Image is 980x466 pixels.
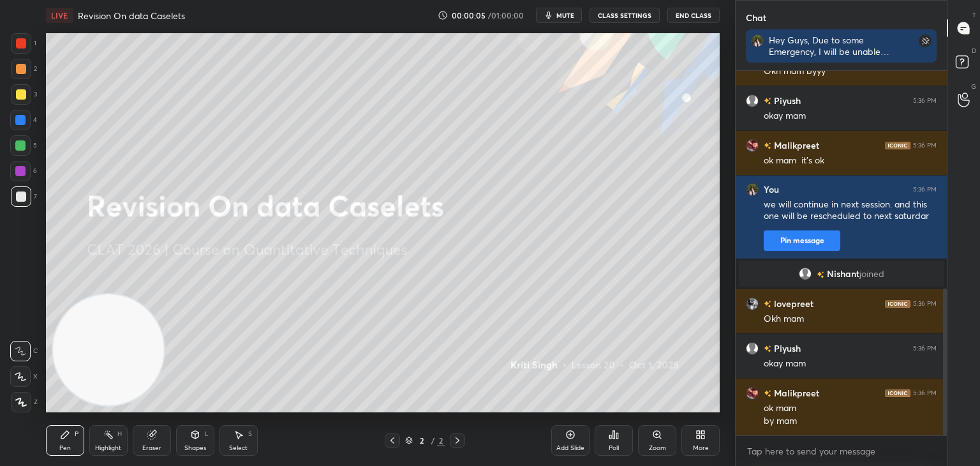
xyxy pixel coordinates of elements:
button: mute [536,8,582,23]
h4: Revision On data Caselets [78,10,185,22]
p: T [972,10,976,20]
div: LIVE [46,8,73,23]
div: C [10,341,38,361]
div: P [75,431,78,437]
div: 5:36 PM [913,186,937,193]
div: Pen [59,445,71,451]
button: CLASS SETTINGS [590,8,660,23]
h6: Malikpreet [771,139,819,152]
button: Pin message [764,230,840,251]
div: Z [11,392,38,412]
div: 5:36 PM [913,345,937,352]
h6: You [764,184,779,195]
div: 2 [11,59,37,79]
p: D [972,46,976,56]
div: L [205,431,209,437]
div: grid [736,71,947,436]
div: we will continue in next session. and this one will be rescheduled to next saturdar [764,199,937,223]
div: 2 [415,437,428,444]
img: default.png [799,267,812,280]
img: iconic-dark.1390631f.png [885,142,910,149]
button: End Class [667,8,720,23]
h6: Piyush [771,94,801,107]
img: d32a3653a59a4f6dbabcf5fd46e7bda8.jpg [751,34,764,47]
img: iconic-dark.1390631f.png [885,389,910,397]
img: no-rating-badge.077c3623.svg [817,271,824,278]
img: iconic-dark.1390631f.png [885,300,910,308]
div: Add Slide [556,445,584,451]
div: Hey Guys, Due to some Emergency, I will be unable to take this session [769,34,891,57]
img: no-rating-badge.077c3623.svg [764,345,771,352]
div: 5 [10,135,37,156]
img: 2a8f690d1fe04272985bc4389192d299.jpg [746,387,759,400]
img: d32a3653a59a4f6dbabcf5fd46e7bda8.jpg [746,183,759,196]
img: default.png [746,94,759,107]
div: 5:36 PM [913,142,937,149]
div: okay mam [764,110,937,123]
div: by mam [764,415,937,428]
p: G [971,82,976,91]
div: 1 [11,33,36,54]
img: 7db24619b17d4e8cb72bb977f3211909.jpg [746,297,759,310]
div: 4 [10,110,37,130]
img: 2a8f690d1fe04272985bc4389192d299.jpg [746,139,759,152]
img: no-rating-badge.077c3623.svg [764,301,771,308]
div: 2 [437,435,445,446]
div: X [10,366,38,387]
img: no-rating-badge.077c3623.svg [764,142,771,149]
div: 5:36 PM [913,389,937,397]
h6: Piyush [771,342,801,355]
div: Select [229,445,248,451]
div: ok mam it's ok [764,154,937,167]
div: 7 [11,186,37,207]
div: 3 [11,84,37,105]
img: default.png [746,342,759,355]
div: Okh mam byyy [764,65,937,78]
h6: Malikpreet [771,386,819,400]
img: no-rating-badge.077c3623.svg [764,98,771,105]
div: Eraser [142,445,161,451]
div: Zoom [649,445,666,451]
div: / [431,437,434,444]
div: 5:36 PM [913,97,937,105]
div: Highlight [95,445,121,451]
span: mute [556,11,574,20]
img: no-rating-badge.077c3623.svg [764,390,771,397]
div: H [117,431,122,437]
div: okay mam [764,357,937,370]
span: Nishant [827,269,859,279]
h6: lovepreet [771,297,813,310]
div: S [248,431,252,437]
div: Poll [609,445,619,451]
div: Shapes [184,445,206,451]
div: More [693,445,709,451]
div: 5:36 PM [913,300,937,308]
div: ok mam [764,402,937,415]
div: Okh mam [764,313,937,326]
p: Chat [736,1,776,34]
div: 6 [10,161,37,181]
span: joined [859,269,884,279]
